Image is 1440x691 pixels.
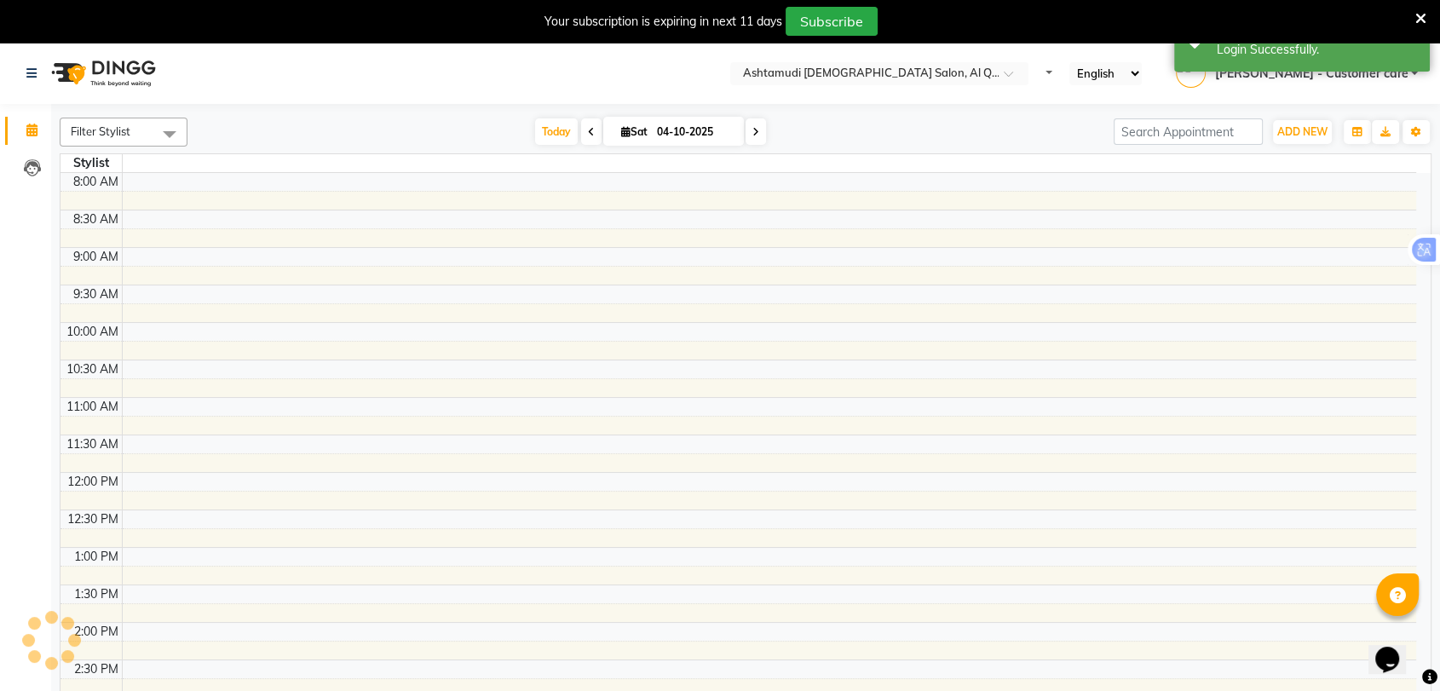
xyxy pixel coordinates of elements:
[43,49,160,97] img: logo
[60,154,122,172] div: Stylist
[70,248,122,266] div: 9:00 AM
[71,623,122,641] div: 2:00 PM
[63,435,122,453] div: 11:30 AM
[71,585,122,603] div: 1:30 PM
[1273,120,1332,144] button: ADD NEW
[71,548,122,566] div: 1:00 PM
[652,119,737,145] input: 2025-10-04
[71,124,130,138] span: Filter Stylist
[1277,125,1328,138] span: ADD NEW
[70,285,122,303] div: 9:30 AM
[544,13,782,31] div: Your subscription is expiring in next 11 days
[1217,41,1417,59] div: Login Successfully.
[786,7,878,36] button: Subscribe
[70,210,122,228] div: 8:30 AM
[535,118,578,145] span: Today
[63,398,122,416] div: 11:00 AM
[64,510,122,528] div: 12:30 PM
[64,473,122,491] div: 12:00 PM
[1114,118,1263,145] input: Search Appointment
[1368,623,1423,674] iframe: chat widget
[63,323,122,341] div: 10:00 AM
[1214,65,1408,83] span: [PERSON_NAME] - Customer care
[70,173,122,191] div: 8:00 AM
[71,660,122,678] div: 2:30 PM
[1176,58,1206,88] img: Anila Thomas - Customer care
[63,360,122,378] div: 10:30 AM
[617,125,652,138] span: Sat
